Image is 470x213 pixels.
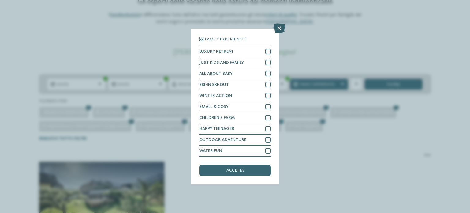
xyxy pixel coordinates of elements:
[199,49,234,54] span: LUXURY RETREAT
[199,105,229,109] span: SMALL & COSY
[199,82,229,87] span: SKI-IN SKI-OUT
[199,71,233,76] span: ALL ABOUT BABY
[199,149,222,153] span: WATER FUN
[199,127,234,131] span: HAPPY TEENAGER
[226,168,244,173] span: accetta
[199,116,235,120] span: CHILDREN’S FARM
[205,37,247,41] span: Family Experiences
[199,93,232,98] span: WINTER ACTION
[199,60,244,65] span: JUST KIDS AND FAMILY
[199,138,246,142] span: OUTDOOR ADVENTURE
